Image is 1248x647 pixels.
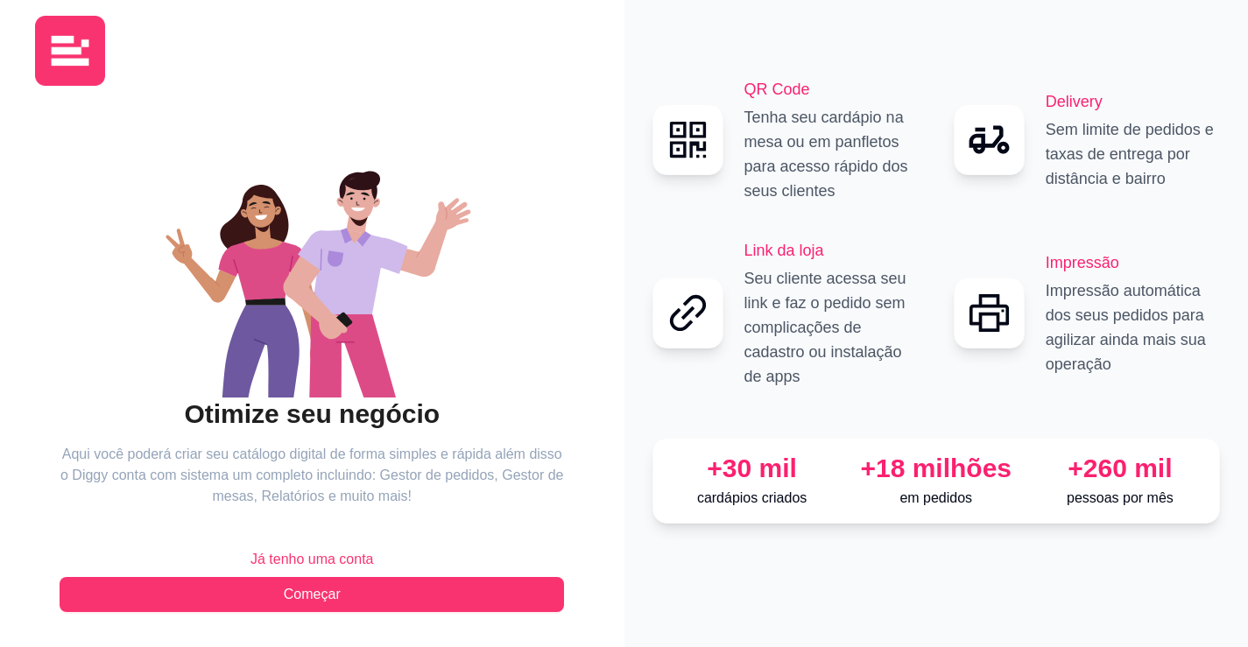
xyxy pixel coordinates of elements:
p: Seu cliente acessa seu link e faz o pedido sem complicações de cadastro ou instalação de apps [744,266,919,389]
h2: Delivery [1046,89,1220,114]
h2: QR Code [744,77,919,102]
h2: Impressão [1046,250,1220,275]
p: em pedidos [851,488,1021,509]
div: +260 mil [1035,453,1205,484]
p: cardápios criados [667,488,837,509]
h2: Otimize seu negócio [60,397,564,431]
p: Sem limite de pedidos e taxas de entrega por distância e bairro [1046,117,1220,191]
img: logo [35,16,105,86]
h2: Link da loja [744,238,919,263]
button: Começar [60,577,564,612]
p: Tenha seu cardápio na mesa ou em panfletos para acesso rápido dos seus clientes [744,105,919,203]
div: +30 mil [667,453,837,484]
span: Já tenho uma conta [250,549,374,570]
div: animation [60,135,564,397]
p: pessoas por mês [1035,488,1205,509]
button: Já tenho uma conta [60,542,564,577]
article: Aqui você poderá criar seu catálogo digital de forma simples e rápida além disso o Diggy conta co... [60,444,564,507]
p: Impressão automática dos seus pedidos para agilizar ainda mais sua operação [1046,278,1220,376]
div: +18 milhões [851,453,1021,484]
span: Começar [284,584,341,605]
